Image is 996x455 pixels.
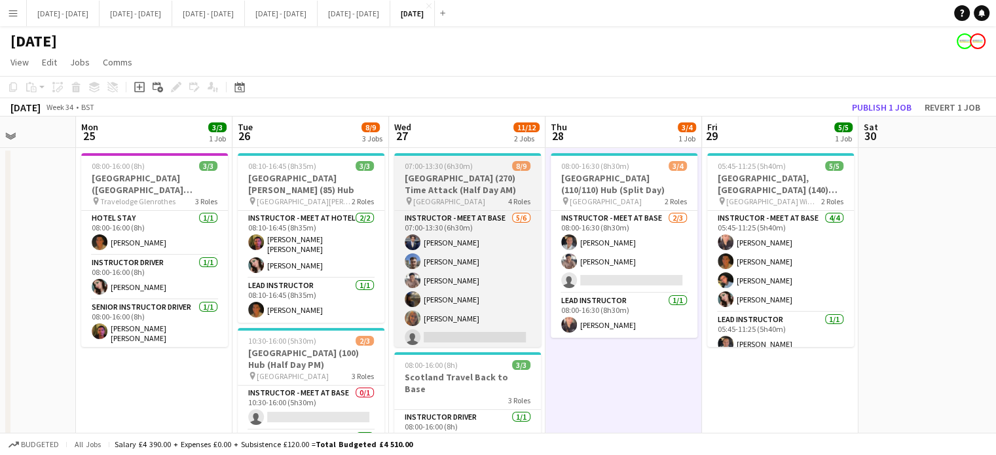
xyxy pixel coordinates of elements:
a: Comms [98,54,138,71]
span: 08:00-16:00 (8h) [92,161,145,171]
div: 1 Job [209,134,226,143]
span: Mon [81,121,98,133]
span: 3/3 [208,122,227,132]
app-job-card: 08:00-16:30 (8h30m)3/4[GEOGRAPHIC_DATA] (110/110) Hub (Split Day) [GEOGRAPHIC_DATA]2 RolesInstruc... [551,153,697,338]
span: 27 [392,128,411,143]
h3: [GEOGRAPHIC_DATA], [GEOGRAPHIC_DATA] (140) Hub (Half Day AM) [707,172,854,196]
span: All jobs [72,439,103,449]
span: Travelodge Glenrothes [100,196,175,206]
span: Week 34 [43,102,76,112]
app-job-card: 08:10-16:45 (8h35m)3/3[GEOGRAPHIC_DATA][PERSON_NAME] (85) Hub [GEOGRAPHIC_DATA][PERSON_NAME]2 Rol... [238,153,384,323]
app-card-role: Hotel Stay1/108:00-16:00 (8h)[PERSON_NAME] [81,211,228,255]
span: 2 Roles [665,196,687,206]
span: View [10,56,29,68]
button: [DATE] - [DATE] [172,1,245,26]
app-job-card: 08:00-16:00 (8h)3/3[GEOGRAPHIC_DATA] ([GEOGRAPHIC_DATA][PERSON_NAME]) - [GEOGRAPHIC_DATA][PERSON_... [81,153,228,347]
button: [DATE] - [DATE] [245,1,318,26]
button: Revert 1 job [919,99,986,116]
span: 08:00-16:00 (8h) [405,360,458,370]
app-card-role: Instructor Driver1/108:00-16:00 (8h)[PERSON_NAME] [394,410,541,454]
span: 3 Roles [352,371,374,381]
span: 8/9 [512,161,530,171]
div: 2 Jobs [514,134,539,143]
button: [DATE] - [DATE] [100,1,172,26]
span: Jobs [70,56,90,68]
app-card-role: Instructor - Meet at Base4/405:45-11:25 (5h40m)[PERSON_NAME][PERSON_NAME][PERSON_NAME][PERSON_NAME] [707,211,854,312]
span: Thu [551,121,567,133]
app-job-card: 05:45-11:25 (5h40m)5/5[GEOGRAPHIC_DATA], [GEOGRAPHIC_DATA] (140) Hub (Half Day AM) [GEOGRAPHIC_DA... [707,153,854,347]
app-user-avatar: Programmes & Operations [957,33,972,49]
span: 3 Roles [508,395,530,405]
span: 3/3 [512,360,530,370]
h3: [GEOGRAPHIC_DATA][PERSON_NAME] (85) Hub [238,172,384,196]
span: 8/9 [361,122,380,132]
span: [GEOGRAPHIC_DATA] [570,196,642,206]
div: [DATE] [10,101,41,114]
span: 3/4 [669,161,687,171]
span: Sat [864,121,878,133]
span: 10:30-16:00 (5h30m) [248,336,316,346]
span: Total Budgeted £4 510.00 [316,439,413,449]
app-card-role: Lead Instructor1/108:10-16:45 (8h35m)[PERSON_NAME] [238,278,384,323]
a: Jobs [65,54,95,71]
app-card-role: Instructor - Meet at Hotel2/208:10-16:45 (8h35m)[PERSON_NAME] [PERSON_NAME][PERSON_NAME] [238,211,384,278]
app-card-role: Instructor - Meet at Base0/110:30-16:00 (5h30m) [238,386,384,430]
span: 5/5 [834,122,853,132]
h1: [DATE] [10,31,57,51]
span: [GEOGRAPHIC_DATA] Wimbledon [726,196,821,206]
span: 25 [79,128,98,143]
app-card-role: Lead Instructor1/108:00-16:30 (8h30m)[PERSON_NAME] [551,293,697,338]
app-card-role: Instructor Driver1/108:00-16:00 (8h)[PERSON_NAME] [81,255,228,300]
a: View [5,54,34,71]
div: 3 Jobs [362,134,382,143]
span: [GEOGRAPHIC_DATA][PERSON_NAME] [257,196,352,206]
span: Edit [42,56,57,68]
span: 07:00-13:30 (6h30m) [405,161,473,171]
span: [GEOGRAPHIC_DATA] [413,196,485,206]
span: 4 Roles [508,196,530,206]
span: 2 Roles [352,196,374,206]
h3: Scotland Travel Back to Base [394,371,541,395]
h3: [GEOGRAPHIC_DATA] (270) Time Attack (Half Day AM) [394,172,541,196]
button: Publish 1 job [847,99,917,116]
span: 11/12 [513,122,540,132]
span: [GEOGRAPHIC_DATA] [257,371,329,381]
button: [DATE] - [DATE] [318,1,390,26]
app-card-role: Instructor - Meet at Base2/308:00-16:30 (8h30m)[PERSON_NAME][PERSON_NAME] [551,211,697,293]
app-card-role: Senior Instructor Driver1/108:00-16:00 (8h)[PERSON_NAME] [PERSON_NAME] [81,300,228,348]
a: Edit [37,54,62,71]
span: Wed [394,121,411,133]
span: 2/3 [356,336,374,346]
span: 05:45-11:25 (5h40m) [718,161,786,171]
span: Tue [238,121,253,133]
span: 3/3 [199,161,217,171]
button: [DATE] - [DATE] [27,1,100,26]
span: 5/5 [825,161,843,171]
span: 3/3 [356,161,374,171]
span: 30 [862,128,878,143]
span: Fri [707,121,718,133]
span: 08:10-16:45 (8h35m) [248,161,316,171]
span: 26 [236,128,253,143]
span: Budgeted [21,440,59,449]
span: Comms [103,56,132,68]
app-card-role: Lead Instructor1/105:45-11:25 (5h40m)[PERSON_NAME] [707,312,854,357]
app-job-card: 07:00-13:30 (6h30m)8/9[GEOGRAPHIC_DATA] (270) Time Attack (Half Day AM) [GEOGRAPHIC_DATA]4 RolesI... [394,153,541,347]
div: Salary £4 390.00 + Expenses £0.00 + Subsistence £120.00 = [115,439,413,449]
app-card-role: Instructor - Meet at Base5/607:00-13:30 (6h30m)[PERSON_NAME][PERSON_NAME][PERSON_NAME][PERSON_NAM... [394,211,541,350]
h3: [GEOGRAPHIC_DATA] ([GEOGRAPHIC_DATA][PERSON_NAME]) - [GEOGRAPHIC_DATA][PERSON_NAME] [81,172,228,196]
div: 1 Job [835,134,852,143]
span: 2 Roles [821,196,843,206]
button: [DATE] [390,1,435,26]
div: 1 Job [678,134,695,143]
app-user-avatar: Programmes & Operations [970,33,986,49]
h3: [GEOGRAPHIC_DATA] (110/110) Hub (Split Day) [551,172,697,196]
span: 3/4 [678,122,696,132]
button: Budgeted [7,437,61,452]
span: 08:00-16:30 (8h30m) [561,161,629,171]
